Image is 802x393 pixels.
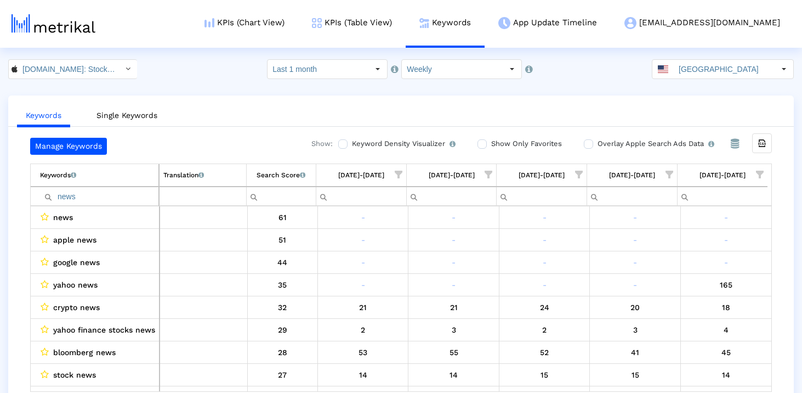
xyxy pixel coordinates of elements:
[503,278,586,292] div: 8/2/25
[252,233,314,247] div: 51
[312,18,322,28] img: kpi-table-menu-icon.png
[587,164,678,187] td: Column 08/03/25-08/09/25
[31,164,159,187] td: Column Keyword
[677,164,767,187] td: Column 08/10/25-08/16/25
[338,168,384,182] div: [DATE]-[DATE]
[497,164,587,187] td: Column 07/27/25-08/02/25
[497,187,587,206] td: Filter cell
[775,60,793,78] div: Select
[624,17,636,29] img: my-account-menu-icon.png
[429,168,475,182] div: [DATE]-[DATE]
[246,164,316,187] td: Column Search Score
[159,187,246,206] td: Filter cell
[407,187,497,205] input: Filter cell
[685,210,767,224] div: 8/16/25
[503,368,586,382] div: 8/2/25
[322,345,405,360] div: 7/19/25
[685,278,767,292] div: 8/16/25
[322,368,405,382] div: 7/19/25
[412,323,495,337] div: 7/26/25
[30,164,772,392] div: Data grid
[53,345,116,360] span: bloomberg news
[395,171,402,178] span: Show filter options for column '07/13/25-07/19/25'
[752,133,772,153] div: Export all data
[252,300,314,315] div: 32
[503,255,586,270] div: 8/2/25
[53,300,100,315] span: crypto news
[322,323,405,337] div: 7/19/25
[412,300,495,315] div: 7/26/25
[316,187,407,206] td: Filter cell
[17,105,70,127] a: Keywords
[485,171,492,178] span: Show filter options for column '07/20/25-07/26/25'
[30,138,107,155] a: Manage Keywords
[252,210,314,224] div: 61
[412,278,495,292] div: 7/26/25
[594,278,676,292] div: 8/9/25
[677,187,767,206] td: Filter cell
[412,233,495,247] div: 7/26/25
[503,233,586,247] div: 8/2/25
[594,233,676,247] div: 8/9/25
[587,187,678,206] td: Filter cell
[519,168,565,182] div: [DATE]-[DATE]
[412,255,495,270] div: 7/26/25
[685,233,767,247] div: 8/16/25
[88,105,166,126] a: Single Keywords
[252,255,314,270] div: 44
[503,345,586,360] div: 8/2/25
[159,164,246,187] td: Column Translation
[252,278,314,292] div: 35
[322,210,405,224] div: 7/19/25
[594,368,676,382] div: 8/9/25
[594,323,676,337] div: 8/9/25
[685,255,767,270] div: 8/16/25
[316,164,407,187] td: Column 07/13/25-07/19/25
[685,345,767,360] div: 8/16/25
[53,233,96,247] span: apple news
[257,168,305,182] div: Search Score
[685,368,767,382] div: 8/16/25
[252,323,314,337] div: 29
[497,187,587,205] input: Filter cell
[666,171,673,178] span: Show filter options for column '08/03/25-08/09/25'
[322,300,405,315] div: 7/19/25
[503,60,521,78] div: Select
[685,300,767,315] div: 8/16/25
[406,187,497,206] td: Filter cell
[349,138,456,150] label: Keyword Density Visualizer
[756,171,764,178] span: Show filter options for column '08/10/25-08/16/25'
[322,233,405,247] div: 7/19/25
[587,187,677,205] input: Filter cell
[53,323,155,337] span: yahoo finance stocks news
[503,300,586,315] div: 8/2/25
[412,210,495,224] div: 7/26/25
[247,187,316,205] input: Filter cell
[594,345,676,360] div: 8/9/25
[594,255,676,270] div: 8/9/25
[53,278,98,292] span: yahoo news
[53,210,73,224] span: news
[53,368,96,382] span: stock news
[322,278,405,292] div: 7/19/25
[204,18,214,27] img: kpi-chart-menu-icon.png
[252,345,314,360] div: 28
[322,255,405,270] div: 7/19/25
[609,168,655,182] div: [DATE]-[DATE]
[252,368,314,382] div: 27
[419,18,429,28] img: keywords.png
[160,187,246,205] input: Filter cell
[412,368,495,382] div: 7/26/25
[31,187,159,206] td: Filter cell
[498,17,510,29] img: app-update-menu-icon.png
[118,60,137,78] div: Select
[594,300,676,315] div: 8/9/25
[594,210,676,224] div: 8/9/25
[595,138,714,150] label: Overlay Apple Search Ads Data
[575,171,583,178] span: Show filter options for column '07/27/25-08/02/25'
[503,323,586,337] div: 8/2/25
[678,187,767,205] input: Filter cell
[12,14,95,33] img: metrical-logo-light.png
[316,187,406,205] input: Filter cell
[503,210,586,224] div: 8/2/25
